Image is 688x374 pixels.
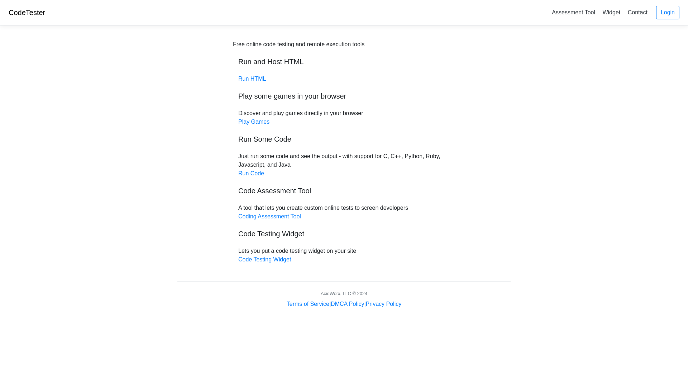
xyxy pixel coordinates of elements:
[238,57,450,66] h5: Run and Host HTML
[656,6,679,19] a: Login
[238,135,450,143] h5: Run Some Code
[233,40,455,264] div: Discover and play games directly in your browser Just run some code and see the output - with sup...
[287,300,401,308] div: | |
[331,301,364,307] a: DMCA Policy
[238,92,450,100] h5: Play some games in your browser
[238,170,264,176] a: Run Code
[287,301,329,307] a: Terms of Service
[625,6,650,18] a: Contact
[233,40,364,49] div: Free online code testing and remote execution tools
[238,229,450,238] h5: Code Testing Widget
[238,76,266,82] a: Run HTML
[9,9,45,16] a: CodeTester
[366,301,402,307] a: Privacy Policy
[238,256,291,262] a: Code Testing Widget
[238,186,450,195] h5: Code Assessment Tool
[549,6,598,18] a: Assessment Tool
[321,290,367,297] div: AcidWorx, LLC © 2024
[599,6,623,18] a: Widget
[238,119,269,125] a: Play Games
[238,213,301,219] a: Coding Assessment Tool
